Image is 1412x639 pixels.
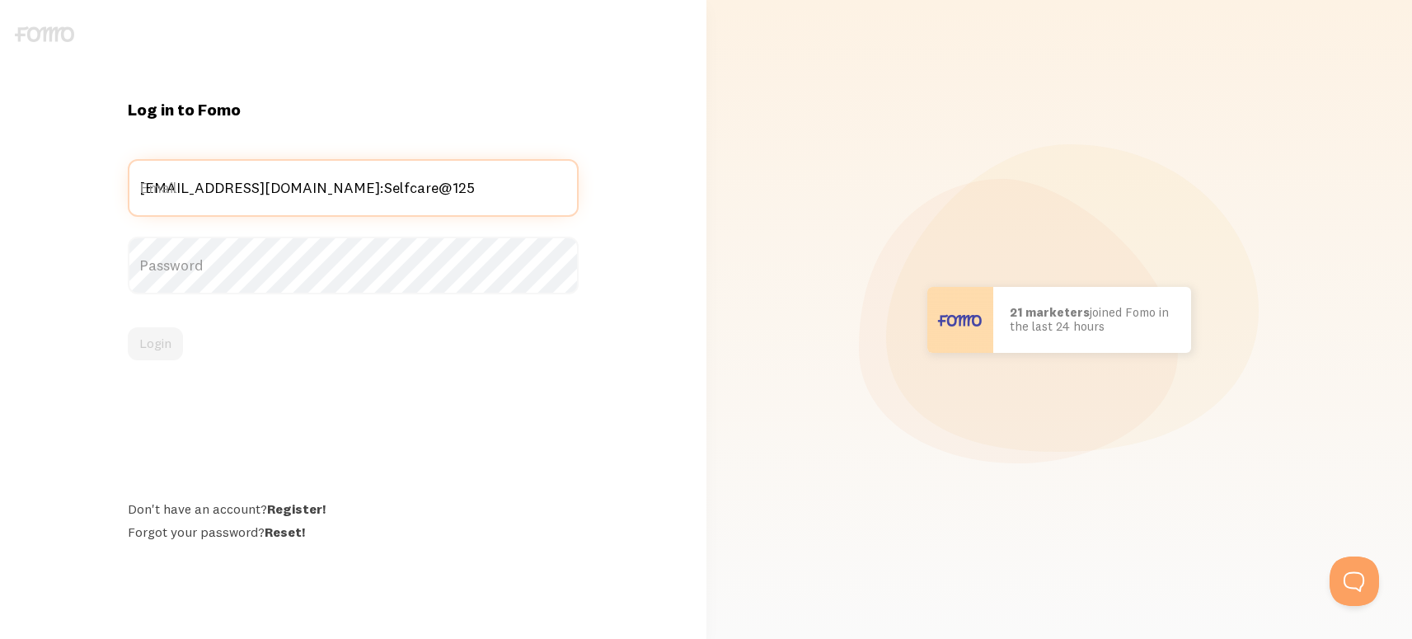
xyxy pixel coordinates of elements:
[15,26,74,42] img: fomo-logo-gray-b99e0e8ada9f9040e2984d0d95b3b12da0074ffd48d1e5cb62ac37fc77b0b268.svg
[1010,304,1090,320] b: 21 marketers
[1330,557,1379,606] iframe: Help Scout Beacon - Open
[128,500,579,517] div: Don't have an account?
[128,524,579,540] div: Forgot your password?
[128,159,579,217] label: Email
[267,500,326,517] a: Register!
[128,99,579,120] h1: Log in to Fomo
[265,524,305,540] a: Reset!
[927,287,993,353] img: User avatar
[128,237,579,294] label: Password
[1010,306,1175,333] p: joined Fomo in the last 24 hours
